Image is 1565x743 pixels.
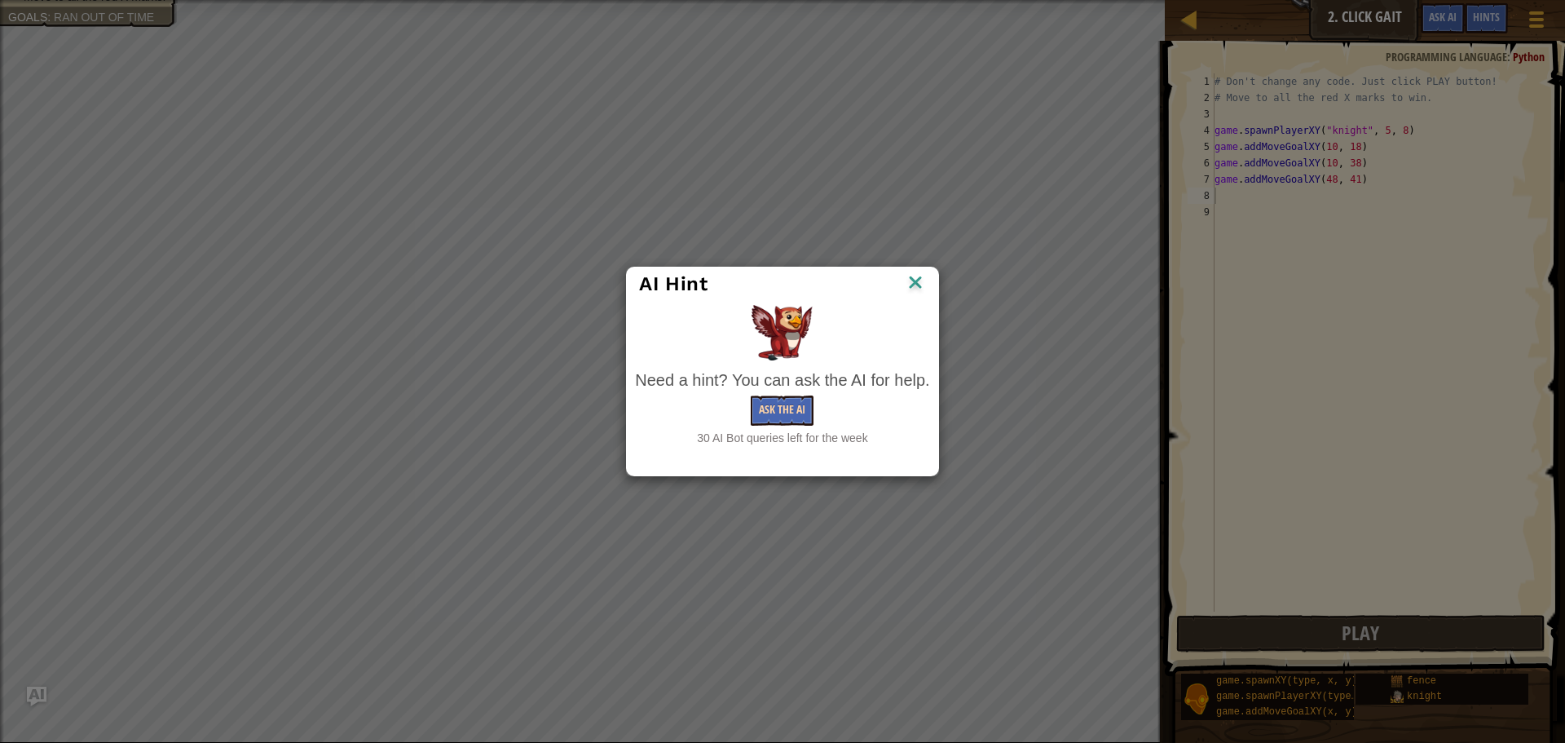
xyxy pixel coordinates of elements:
[635,430,929,446] div: 30 AI Bot queries left for the week
[635,369,929,392] div: Need a hint? You can ask the AI for help.
[639,272,708,295] span: AI Hint
[751,396,813,426] button: Ask the AI
[752,305,813,360] img: AI Hint Animal
[905,272,926,296] img: IconClose.svg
